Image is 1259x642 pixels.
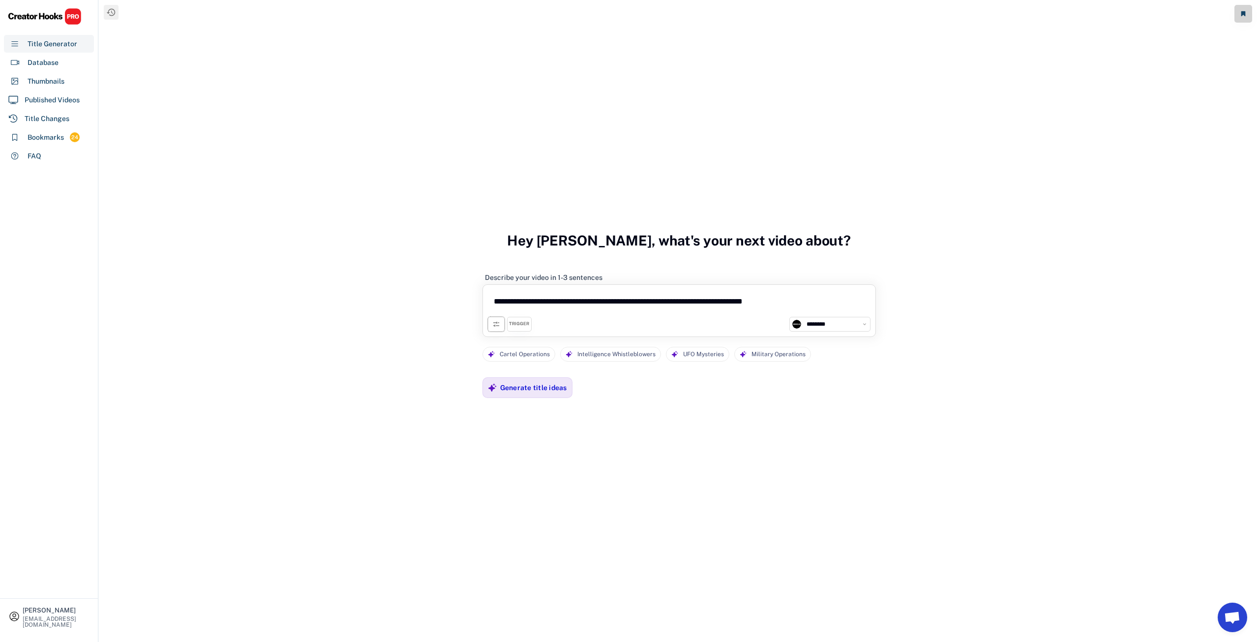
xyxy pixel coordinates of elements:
[509,321,529,327] div: TRIGGER
[25,114,69,124] div: Title Changes
[23,616,90,628] div: [EMAIL_ADDRESS][DOMAIN_NAME]
[507,222,851,259] h3: Hey [PERSON_NAME], what's your next video about?
[70,133,80,142] div: 24
[28,39,77,49] div: Title Generator
[792,320,801,329] img: channels4_profile.jpg
[1218,603,1247,632] a: Open chat
[28,58,59,68] div: Database
[500,383,567,392] div: Generate title ideas
[485,273,602,282] div: Describe your video in 1-3 sentences
[28,76,64,87] div: Thumbnails
[8,8,82,25] img: CHPRO%20Logo.svg
[23,607,90,613] div: [PERSON_NAME]
[28,151,41,161] div: FAQ
[683,347,724,362] div: UFO Mysteries
[28,132,64,143] div: Bookmarks
[751,347,806,362] div: Military Operations
[577,347,656,362] div: Intelligence Whistleblowers
[500,347,550,362] div: Cartel Operations
[25,95,80,105] div: Published Videos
